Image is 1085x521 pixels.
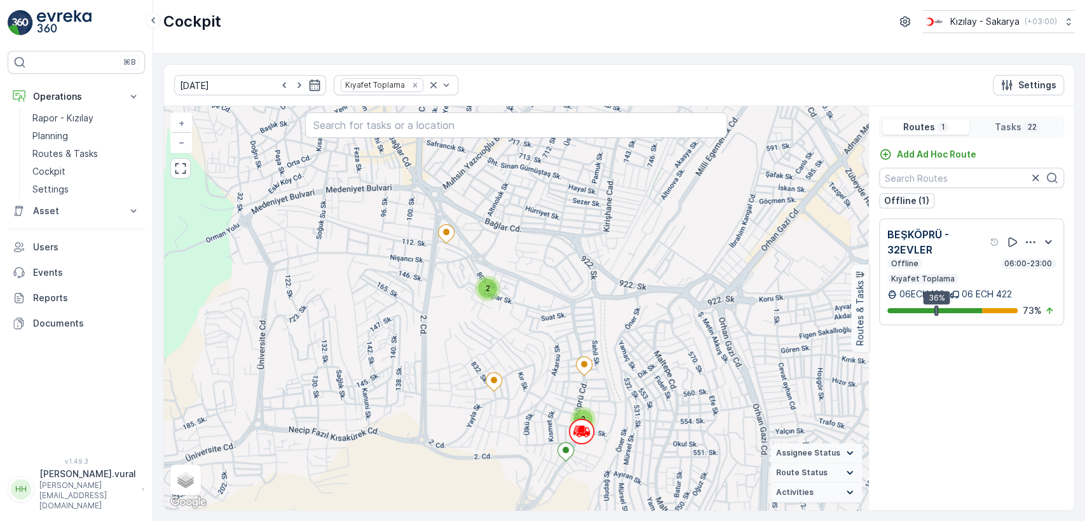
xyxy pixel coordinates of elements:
[27,109,145,127] a: Rapor - Kızılay
[939,122,946,132] p: 1
[890,274,956,284] p: Kıyafet Toplama
[32,130,68,142] p: Planning
[903,121,934,133] p: Routes
[32,112,93,125] p: Rapor - Kızılay
[890,259,920,269] p: Offline
[33,292,140,304] p: Reports
[879,168,1064,188] input: Search Routes
[771,463,862,483] summary: Route Status
[33,205,119,217] p: Asset
[167,494,209,510] a: Open this area in Google Maps (opens a new window)
[33,317,140,330] p: Documents
[341,79,407,91] div: Kıyafet Toplama
[33,266,140,279] p: Events
[172,466,200,494] a: Layers
[179,137,185,147] span: −
[174,75,326,95] input: dd/mm/yyyy
[27,180,145,198] a: Settings
[887,227,987,257] p: BEŞKÖPRÜ - 32EVLER
[8,457,145,465] span: v 1.49.3
[923,15,945,29] img: k%C4%B1z%C4%B1lay_DTAvauz.png
[879,148,976,161] a: Add Ad Hoc Route
[32,147,98,160] p: Routes & Tasks
[8,198,145,224] button: Asset
[923,10,1075,33] button: Kızılay - Sakarya(+03:00)
[923,291,950,305] div: 36%
[8,260,145,285] a: Events
[32,183,69,196] p: Settings
[1023,304,1042,317] p: 73 %
[1003,259,1053,269] p: 06:00-23:00
[950,15,1020,28] p: Kızılay - Sakarya
[776,448,840,458] span: Assignee Status
[1018,79,1056,91] p: Settings
[990,237,1000,247] div: Help Tooltip Icon
[899,288,945,301] p: 06ECH422
[1027,122,1038,132] p: 22
[27,127,145,145] a: Planning
[8,285,145,311] a: Reports
[1025,17,1057,27] p: ( +03:00 )
[486,283,490,293] span: 2
[8,84,145,109] button: Operations
[305,112,728,138] input: Search for tasks or a location
[879,193,934,208] button: Offline (1)
[179,118,184,128] span: +
[163,11,221,32] p: Cockpit
[8,10,33,36] img: logo
[37,10,92,36] img: logo_light-DOdMpM7g.png
[776,487,814,497] span: Activities
[8,311,145,336] a: Documents
[570,407,596,432] div: 2
[884,194,929,207] p: Offline (1)
[167,494,209,510] img: Google
[8,234,145,260] a: Users
[962,288,1012,301] p: 06 ECH 422
[172,114,191,133] a: Zoom In
[408,80,422,90] div: Remove Kıyafet Toplama
[771,443,862,463] summary: Assignee Status
[993,75,1064,95] button: Settings
[123,57,136,67] p: ⌘B
[776,468,828,478] span: Route Status
[854,281,866,346] p: Routes & Tasks
[897,148,976,161] p: Add Ad Hoc Route
[995,121,1021,133] p: Tasks
[11,479,31,499] div: HH
[581,414,585,424] span: 2
[39,468,136,480] p: [PERSON_NAME].vural
[172,133,191,152] a: Zoom Out
[33,90,119,103] p: Operations
[27,163,145,180] a: Cockpit
[39,480,136,511] p: [PERSON_NAME][EMAIL_ADDRESS][DOMAIN_NAME]
[8,468,145,511] button: HH[PERSON_NAME].vural[PERSON_NAME][EMAIL_ADDRESS][DOMAIN_NAME]
[33,241,140,254] p: Users
[27,145,145,163] a: Routes & Tasks
[32,165,65,178] p: Cockpit
[771,483,862,503] summary: Activities
[475,276,500,301] div: 2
